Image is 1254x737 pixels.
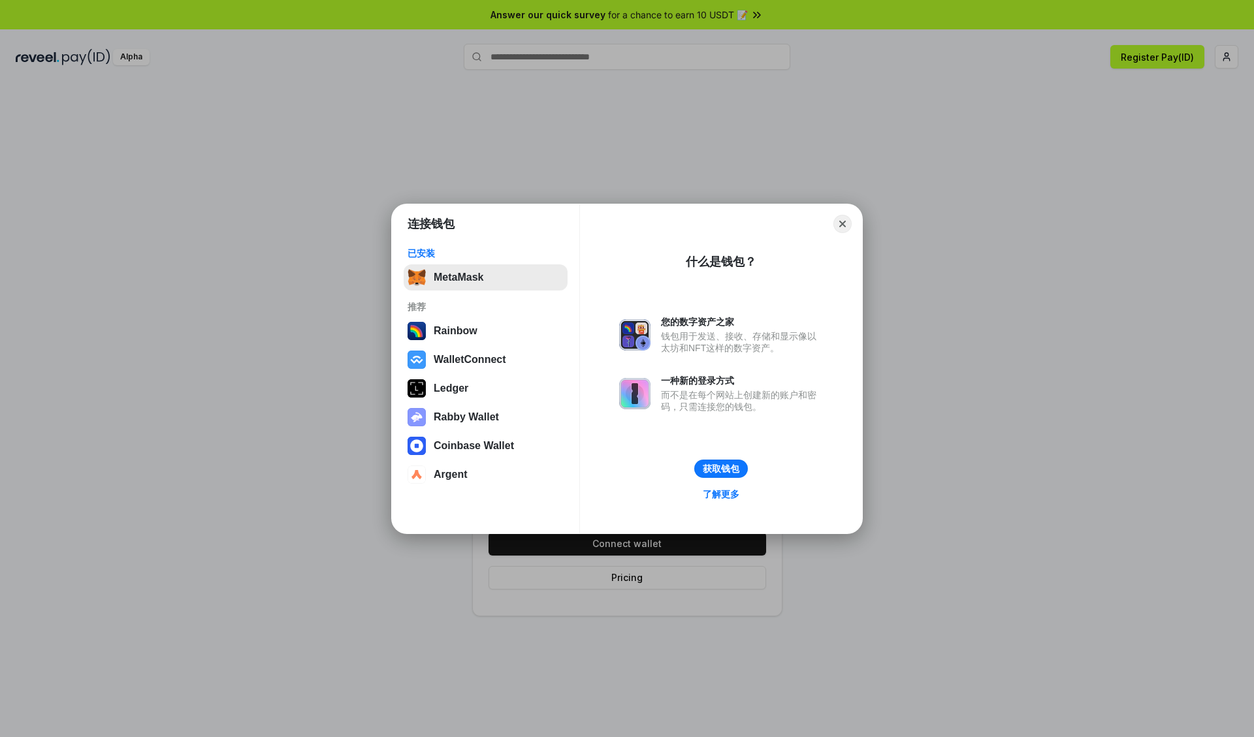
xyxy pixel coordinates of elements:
[408,322,426,340] img: svg+xml,%3Csvg%20width%3D%22120%22%20height%3D%22120%22%20viewBox%3D%220%200%20120%20120%22%20fil...
[408,247,564,259] div: 已安装
[703,463,739,475] div: 获取钱包
[408,379,426,398] img: svg+xml,%3Csvg%20xmlns%3D%22http%3A%2F%2Fwww.w3.org%2F2000%2Fsvg%22%20width%3D%2228%22%20height%3...
[408,465,426,484] img: svg+xml,%3Csvg%20width%3D%2228%22%20height%3D%2228%22%20viewBox%3D%220%200%2028%2028%22%20fill%3D...
[661,330,823,354] div: 钱包用于发送、接收、存储和显示像以太坊和NFT这样的数字资产。
[695,486,747,503] a: 了解更多
[404,264,568,290] button: MetaMask
[661,375,823,386] div: 一种新的登录方式
[686,254,756,270] div: 什么是钱包？
[434,440,514,452] div: Coinbase Wallet
[408,437,426,455] img: svg+xml,%3Csvg%20width%3D%2228%22%20height%3D%2228%22%20viewBox%3D%220%200%2028%2028%22%20fill%3D...
[434,469,468,480] div: Argent
[434,325,477,337] div: Rainbow
[434,272,483,283] div: MetaMask
[833,215,852,233] button: Close
[619,319,651,351] img: svg+xml,%3Csvg%20xmlns%3D%22http%3A%2F%2Fwww.w3.org%2F2000%2Fsvg%22%20fill%3D%22none%22%20viewBox...
[661,316,823,328] div: 您的数字资产之家
[404,433,568,459] button: Coinbase Wallet
[404,347,568,373] button: WalletConnect
[404,404,568,430] button: Rabby Wallet
[404,375,568,401] button: Ledger
[434,383,468,394] div: Ledger
[408,408,426,426] img: svg+xml,%3Csvg%20xmlns%3D%22http%3A%2F%2Fwww.w3.org%2F2000%2Fsvg%22%20fill%3D%22none%22%20viewBox...
[408,351,426,369] img: svg+xml,%3Csvg%20width%3D%2228%22%20height%3D%2228%22%20viewBox%3D%220%200%2028%2028%22%20fill%3D...
[694,460,748,478] button: 获取钱包
[703,488,739,500] div: 了解更多
[404,318,568,344] button: Rainbow
[619,378,651,409] img: svg+xml,%3Csvg%20xmlns%3D%22http%3A%2F%2Fwww.w3.org%2F2000%2Fsvg%22%20fill%3D%22none%22%20viewBox...
[434,354,506,366] div: WalletConnect
[408,268,426,287] img: svg+xml,%3Csvg%20fill%3D%22none%22%20height%3D%2233%22%20viewBox%3D%220%200%2035%2033%22%20width%...
[434,411,499,423] div: Rabby Wallet
[661,389,823,413] div: 而不是在每个网站上创建新的账户和密码，只需连接您的钱包。
[408,301,564,313] div: 推荐
[408,216,455,232] h1: 连接钱包
[404,462,568,488] button: Argent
